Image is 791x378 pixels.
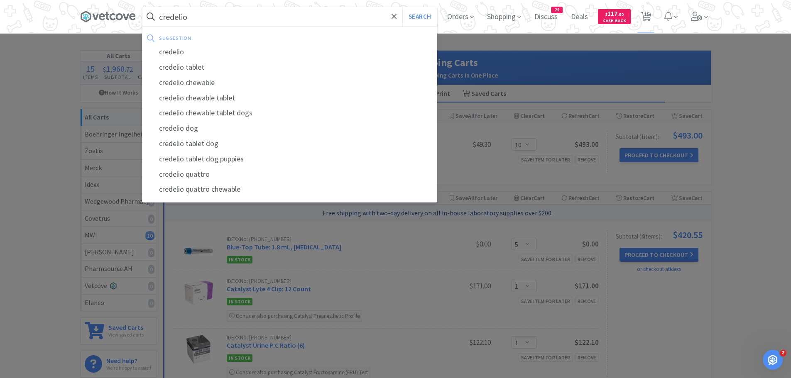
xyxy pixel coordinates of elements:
div: credelio chewable tablet dogs [142,105,437,121]
a: Deals [568,13,591,21]
div: credelio tablet dog [142,136,437,151]
span: 2 [780,350,786,356]
div: credelio tablet dog puppies [142,151,437,167]
span: 24 [551,7,562,13]
div: credelio tablet [142,60,437,75]
a: Discuss24 [531,13,561,21]
iframe: Intercom live chat [763,350,783,370]
input: Search by item, sku, manufacturer, ingredient, size... [142,7,437,26]
div: credelio quattro [142,167,437,182]
a: 15 [637,14,654,22]
a: $117.00Cash Back [598,5,631,28]
div: credelio chewable tablet [142,90,437,106]
span: 117 [605,10,624,17]
div: credelio quattro chewable [142,182,437,197]
div: credelio chewable [142,75,437,90]
div: credelio [142,44,437,60]
div: suggestion [159,32,311,44]
span: Cash Back [603,19,626,24]
button: Search [402,7,437,26]
span: $ [605,12,607,17]
div: credelio dog [142,121,437,136]
span: . 00 [617,12,624,17]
